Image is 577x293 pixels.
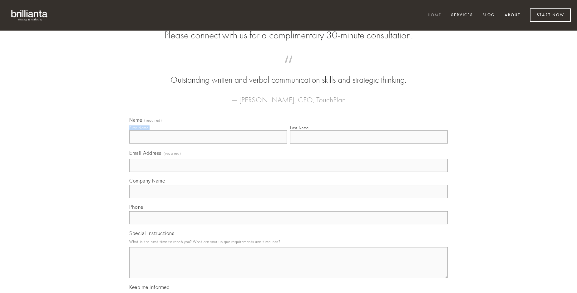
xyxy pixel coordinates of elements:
[129,117,142,123] span: Name
[139,62,438,86] blockquote: Outstanding written and verbal communication skills and strategic thinking.
[129,125,148,130] div: First Name
[129,29,448,41] h2: Please connect with us for a complimentary 30-minute consultation.
[164,149,181,158] span: (required)
[139,86,438,106] figcaption: — [PERSON_NAME], CEO, TouchPlan
[424,10,446,21] a: Home
[144,119,162,122] span: (required)
[530,8,571,22] a: Start Now
[139,62,438,74] span: “
[129,150,161,156] span: Email Address
[478,10,499,21] a: Blog
[501,10,525,21] a: About
[129,284,170,290] span: Keep me informed
[447,10,477,21] a: Services
[129,178,165,184] span: Company Name
[129,230,174,236] span: Special Instructions
[129,237,448,246] p: What is the best time to reach you? What are your unique requirements and timelines?
[129,204,143,210] span: Phone
[290,125,309,130] div: Last Name
[6,6,53,24] img: brillianta - research, strategy, marketing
